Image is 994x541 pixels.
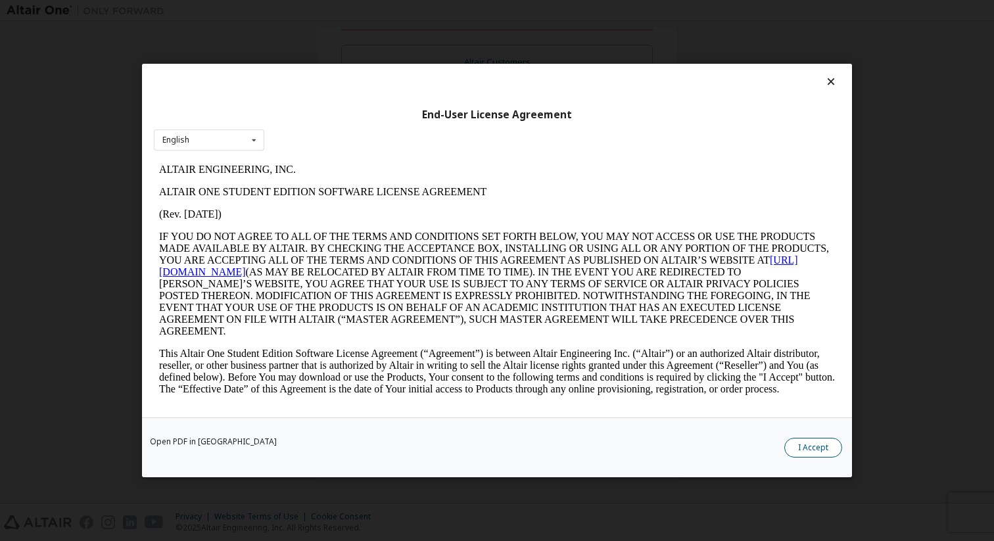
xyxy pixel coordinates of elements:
div: End-User License Agreement [154,108,840,122]
div: English [162,136,189,144]
p: ALTAIR ONE STUDENT EDITION SOFTWARE LICENSE AGREEMENT [5,28,681,39]
p: ALTAIR ENGINEERING, INC. [5,5,681,17]
p: IF YOU DO NOT AGREE TO ALL OF THE TERMS AND CONDITIONS SET FORTH BELOW, YOU MAY NOT ACCESS OR USE... [5,72,681,179]
p: This Altair One Student Edition Software License Agreement (“Agreement”) is between Altair Engine... [5,189,681,237]
button: I Accept [784,438,842,458]
p: (Rev. [DATE]) [5,50,681,62]
a: [URL][DOMAIN_NAME] [5,96,644,119]
a: Open PDF in [GEOGRAPHIC_DATA] [150,438,277,446]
